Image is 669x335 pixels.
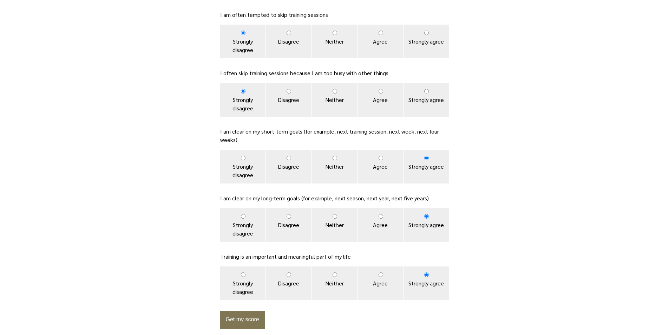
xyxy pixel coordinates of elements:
[333,272,337,277] input: Neither
[220,252,449,261] p: Training is an important and meaningful part of my life
[358,150,403,183] label: Agree
[379,156,383,160] input: Agree
[358,208,403,242] label: Agree
[241,89,245,94] input: Strongly disagree
[220,311,265,329] button: Get my score
[358,83,403,117] label: Agree
[287,214,291,219] input: Disagree
[333,156,337,160] input: Neither
[287,89,291,94] input: Disagree
[220,11,449,19] p: I am often tempted to skip training sessions
[220,150,266,183] label: Strongly disagree
[404,83,449,117] label: Strongly agree
[266,208,311,242] label: Disagree
[333,214,337,219] input: Neither
[266,83,311,117] label: Disagree
[379,31,383,35] input: Agree
[266,25,311,58] label: Disagree
[358,266,403,300] label: Agree
[266,150,311,183] label: Disagree
[424,156,429,160] input: Strongly agree
[404,208,449,242] label: Strongly agree
[241,214,245,219] input: Strongly disagree
[404,25,449,58] label: Strongly agree
[333,31,337,35] input: Neither
[404,266,449,300] label: Strongly agree
[220,127,449,144] p: I am clear on my short-term goals (for example, next training session, next week, next four weeks)
[241,272,245,277] input: Strongly disagree
[379,272,383,277] input: Agree
[312,25,358,58] label: Neither
[287,31,291,35] input: Disagree
[358,25,403,58] label: Agree
[266,266,311,300] label: Disagree
[220,25,266,58] label: Strongly disagree
[379,89,383,94] input: Agree
[220,208,266,242] label: Strongly disagree
[312,83,358,117] label: Neither
[312,266,358,300] label: Neither
[287,272,291,277] input: Disagree
[312,208,358,242] label: Neither
[220,69,449,77] p: I often skip training sessions because I am too busy with other things
[220,194,449,202] p: I am clear on my long-term goals (for example, next season, next year, next five years)
[241,156,245,160] input: Strongly disagree
[333,89,337,94] input: Neither
[220,83,266,117] label: Strongly disagree
[424,272,429,277] input: Strongly agree
[424,89,429,94] input: Strongly agree
[379,214,383,219] input: Agree
[404,150,449,183] label: Strongly agree
[241,31,245,35] input: Strongly disagree
[287,156,291,160] input: Disagree
[312,150,358,183] label: Neither
[424,214,429,219] input: Strongly agree
[220,266,266,300] label: Strongly disagree
[424,31,429,35] input: Strongly agree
